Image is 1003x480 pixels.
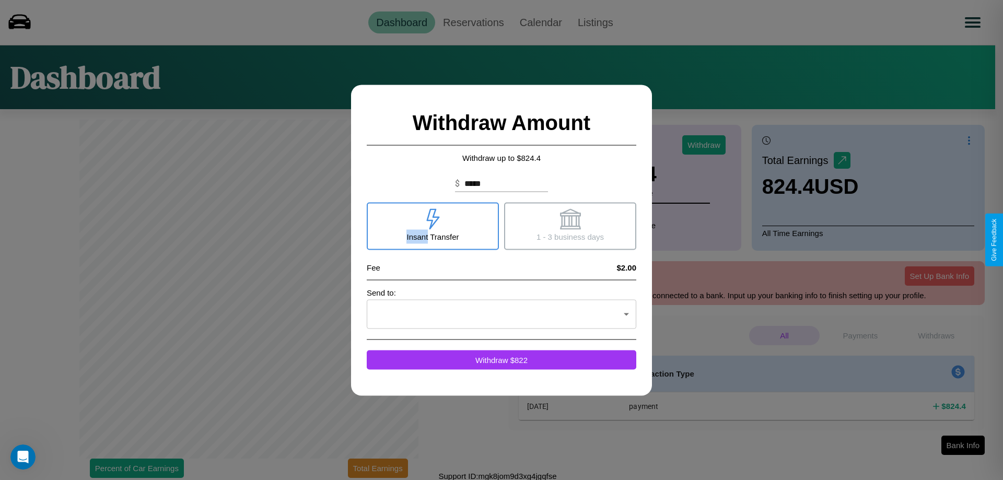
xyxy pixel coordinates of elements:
[616,263,636,272] h4: $2.00
[367,285,636,299] p: Send to:
[367,260,380,274] p: Fee
[455,177,460,190] p: $
[367,150,636,165] p: Withdraw up to $ 824.4
[367,100,636,145] h2: Withdraw Amount
[406,229,459,243] p: Insant Transfer
[537,229,604,243] p: 1 - 3 business days
[367,350,636,369] button: Withdraw $822
[10,444,36,470] iframe: Intercom live chat
[990,219,998,261] div: Give Feedback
